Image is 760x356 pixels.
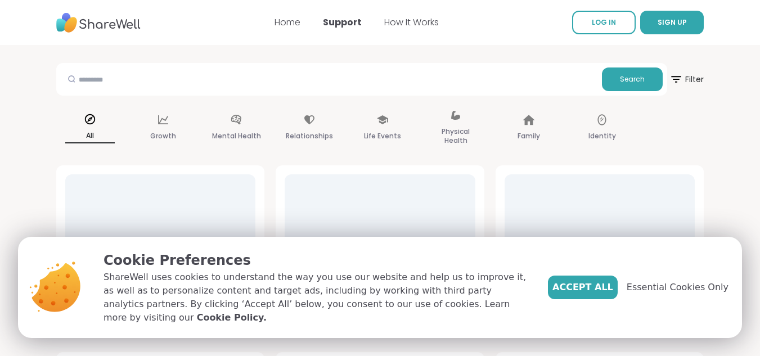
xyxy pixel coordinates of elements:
button: Filter [669,63,704,96]
p: Cookie Preferences [104,250,530,271]
span: LOG IN [592,17,616,27]
a: Home [275,16,300,29]
img: ShareWell Nav Logo [56,7,141,38]
p: Physical Health [431,125,480,147]
p: ShareWell uses cookies to understand the way you use our website and help us to improve it, as we... [104,271,530,325]
button: SIGN UP [640,11,704,34]
p: Identity [588,129,616,143]
a: How It Works [384,16,439,29]
span: Filter [669,66,704,93]
span: Accept All [552,281,613,294]
button: Search [602,67,663,91]
a: Support [323,16,362,29]
span: Search [620,74,645,84]
span: SIGN UP [658,17,687,27]
p: Life Events [364,129,401,143]
a: Cookie Policy. [197,311,267,325]
p: Growth [150,129,176,143]
span: Essential Cookies Only [627,281,728,294]
a: LOG IN [572,11,636,34]
p: Mental Health [212,129,261,143]
p: Family [518,129,540,143]
button: Accept All [548,276,618,299]
p: All [65,129,115,143]
p: Relationships [286,129,333,143]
